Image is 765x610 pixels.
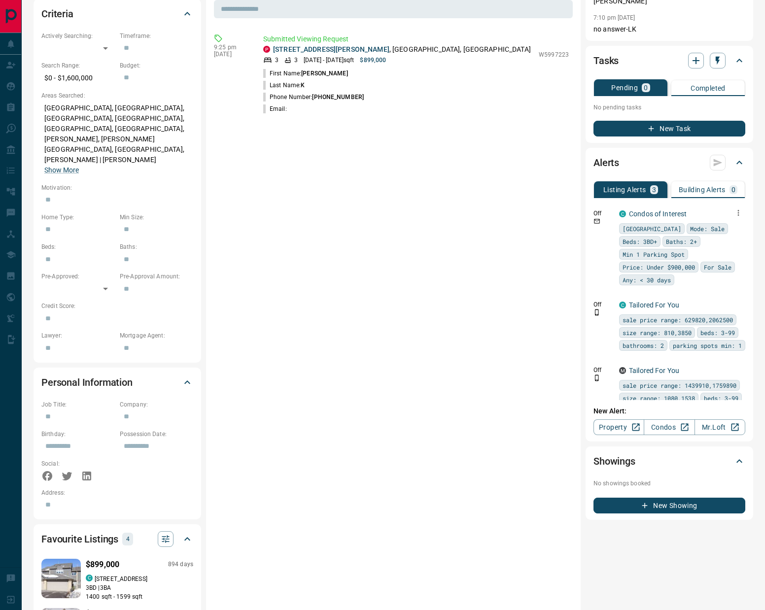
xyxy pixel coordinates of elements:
[41,213,115,222] p: Home Type:
[44,165,79,175] button: Show More
[95,575,147,583] p: [STREET_ADDRESS]
[644,84,648,91] p: 0
[593,406,745,416] p: New Alert:
[360,56,386,65] p: $899,000
[593,374,600,381] svg: Push Notification Only
[644,419,695,435] a: Condos
[120,213,193,222] p: Min Size:
[263,93,364,102] p: Phone Number:
[623,315,733,325] span: sale price range: 629820,2062500
[86,575,93,581] div: condos.ca
[593,209,613,218] p: Off
[623,340,664,350] span: bathrooms: 2
[168,560,193,569] p: 894 days
[301,70,348,77] span: [PERSON_NAME]
[41,531,118,547] h2: Favourite Listings
[86,559,119,571] p: $899,000
[294,56,298,65] p: 3
[41,183,193,192] p: Motivation:
[623,275,671,285] span: Any: < 30 days
[41,242,115,251] p: Beds:
[41,331,115,340] p: Lawyer:
[623,393,695,403] span: size range: 1080,1538
[593,449,745,473] div: Showings
[623,237,657,246] span: Beds: 3BD+
[41,61,115,70] p: Search Range:
[593,309,600,316] svg: Push Notification Only
[120,61,193,70] p: Budget:
[263,104,287,113] p: Email:
[41,459,115,468] p: Social:
[673,340,742,350] span: parking spots min: 1
[41,430,115,439] p: Birthday:
[125,534,130,544] p: 4
[86,592,193,601] p: 1400 sqft - 1599 sqft
[593,151,745,174] div: Alerts
[652,186,656,193] p: 3
[691,85,726,92] p: Completed
[86,583,193,592] p: 3 BD | 3 BA
[275,56,278,65] p: 3
[695,419,745,435] a: Mr.Loft
[214,51,248,58] p: [DATE]
[593,49,745,72] div: Tasks
[41,374,133,390] h2: Personal Information
[41,400,115,409] p: Job Title:
[593,14,635,21] p: 7:10 pm [DATE]
[593,479,745,488] p: No showings booked
[41,527,193,551] div: Favourite Listings4
[214,44,248,51] p: 9:25 pm
[41,70,115,86] p: $0 - $1,600,000
[312,94,364,101] span: [PHONE_NUMBER]
[623,328,692,338] span: size range: 810,3850
[593,498,745,513] button: New Showing
[41,91,193,100] p: Areas Searched:
[263,34,569,44] p: Submitted Viewing Request
[611,84,638,91] p: Pending
[690,224,725,234] span: Mode: Sale
[704,393,738,403] span: beds: 3-99
[41,302,193,310] p: Credit Score:
[41,488,193,497] p: Address:
[666,237,697,246] span: Baths: 2+
[41,100,193,178] p: [GEOGRAPHIC_DATA], [GEOGRAPHIC_DATA], [GEOGRAPHIC_DATA], [GEOGRAPHIC_DATA], [GEOGRAPHIC_DATA], [G...
[593,24,745,34] p: no answer-LK
[41,2,193,26] div: Criteria
[623,262,695,272] span: Price: Under $900,000
[679,186,726,193] p: Building Alerts
[263,46,270,53] div: property.ca
[593,366,613,374] p: Off
[629,210,687,218] a: Condos of Interest
[593,218,600,225] svg: Email
[273,44,531,55] p: , [GEOGRAPHIC_DATA], [GEOGRAPHIC_DATA]
[593,100,745,115] p: No pending tasks
[539,50,569,59] p: W5997223
[623,224,681,234] span: [GEOGRAPHIC_DATA]
[619,367,626,374] div: mrloft.ca
[731,186,735,193] p: 0
[623,249,685,259] span: Min 1 Parking Spot
[120,430,193,439] p: Possession Date:
[619,302,626,308] div: condos.ca
[619,210,626,217] div: condos.ca
[41,371,193,394] div: Personal Information
[593,419,644,435] a: Property
[120,331,193,340] p: Mortgage Agent:
[623,380,736,390] span: sale price range: 1439910,1759890
[593,155,619,170] h2: Alerts
[120,32,193,40] p: Timeframe:
[593,300,613,309] p: Off
[273,45,389,53] a: [STREET_ADDRESS][PERSON_NAME]
[593,453,635,469] h2: Showings
[41,32,115,40] p: Actively Searching:
[120,272,193,281] p: Pre-Approval Amount:
[704,262,731,272] span: For Sale
[629,367,679,374] a: Tailored For You
[629,301,679,309] a: Tailored For You
[120,242,193,251] p: Baths:
[603,186,646,193] p: Listing Alerts
[301,82,305,89] span: K
[120,400,193,409] p: Company:
[593,121,745,136] button: New Task
[700,328,735,338] span: beds: 3-99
